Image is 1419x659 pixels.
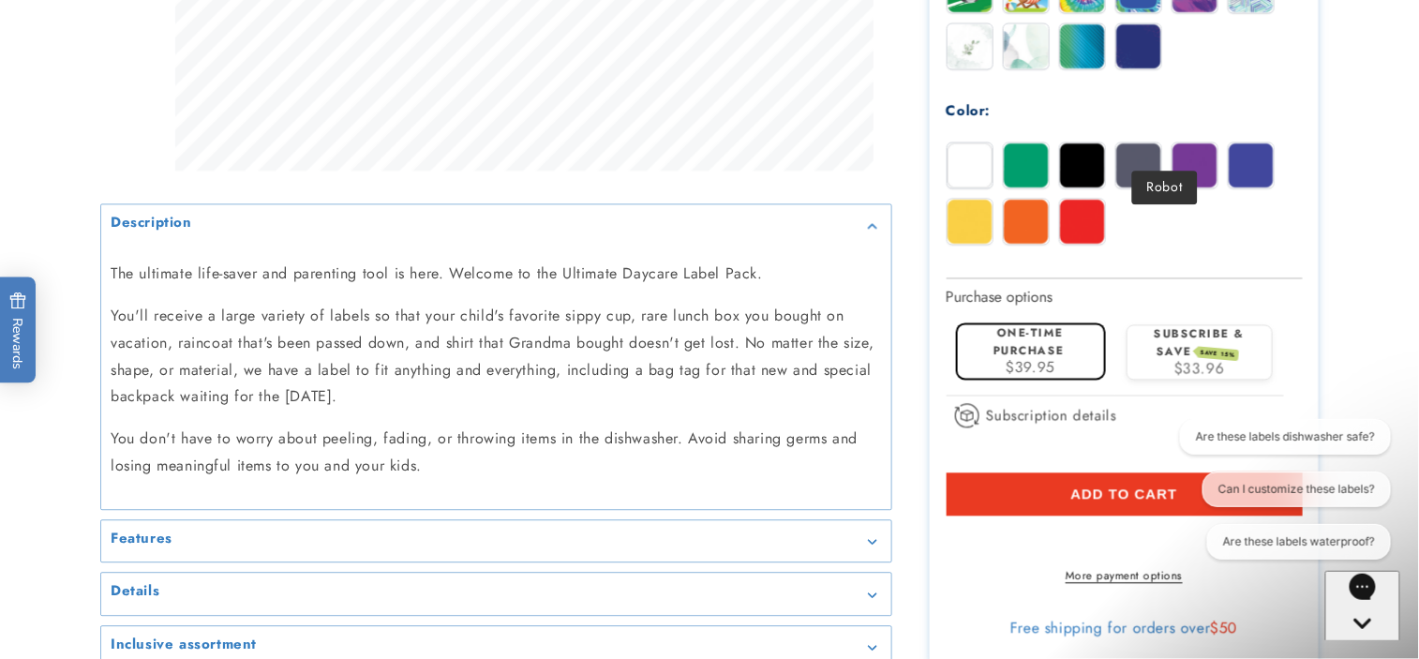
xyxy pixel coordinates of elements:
h2: Inclusive assortment [111,636,257,654]
label: One-time purchase [993,324,1065,359]
img: Gray [1116,142,1161,187]
summary: Details [101,573,891,615]
span: $ [1210,617,1219,638]
button: Add to cart [947,472,1303,516]
div: Free shipping for orders over [947,619,1303,637]
p: You'll receive a large variety of labels so that your child's favorite sippy cup, rare lunch box ... [111,303,882,411]
summary: Features [101,520,891,562]
span: SAVE 15% [1198,346,1240,361]
iframe: Sign Up via Text for Offers [15,509,237,565]
label: Subscribe & save [1154,325,1245,360]
span: $33.96 [1174,357,1225,379]
img: Triangles [1116,23,1161,68]
iframe: Gorgias live chat conversation starters [1165,419,1400,575]
a: More payment options [947,567,1303,584]
span: Subscription details [987,404,1117,427]
label: Color: [947,99,992,120]
p: The ultimate life-saver and parenting tool is here. Welcome to the Ultimate Daycare Label Pack. [111,261,882,288]
img: Blue [1229,142,1274,187]
img: Leaf [948,23,993,68]
img: Gradient [1060,23,1105,68]
p: You don't have to worry about peeling, fading, or throwing items in the dishwasher. Avoid sharing... [111,426,882,480]
img: Black [1060,142,1105,187]
img: White [948,142,993,187]
iframe: Gorgias live chat messenger [1325,571,1400,640]
span: $39.95 [1006,356,1055,378]
h2: Details [111,582,159,601]
img: Red [1060,199,1105,244]
img: Watercolor [1004,23,1049,68]
img: Orange [1004,199,1049,244]
span: Add to cart [1070,486,1177,502]
label: Purchase options [947,286,1053,307]
img: Green [1004,142,1049,187]
img: Yellow [948,199,993,244]
span: 50 [1219,617,1238,638]
span: Rewards [9,292,27,369]
summary: Description [101,204,891,247]
img: Purple [1173,142,1217,187]
h2: Description [111,214,192,232]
